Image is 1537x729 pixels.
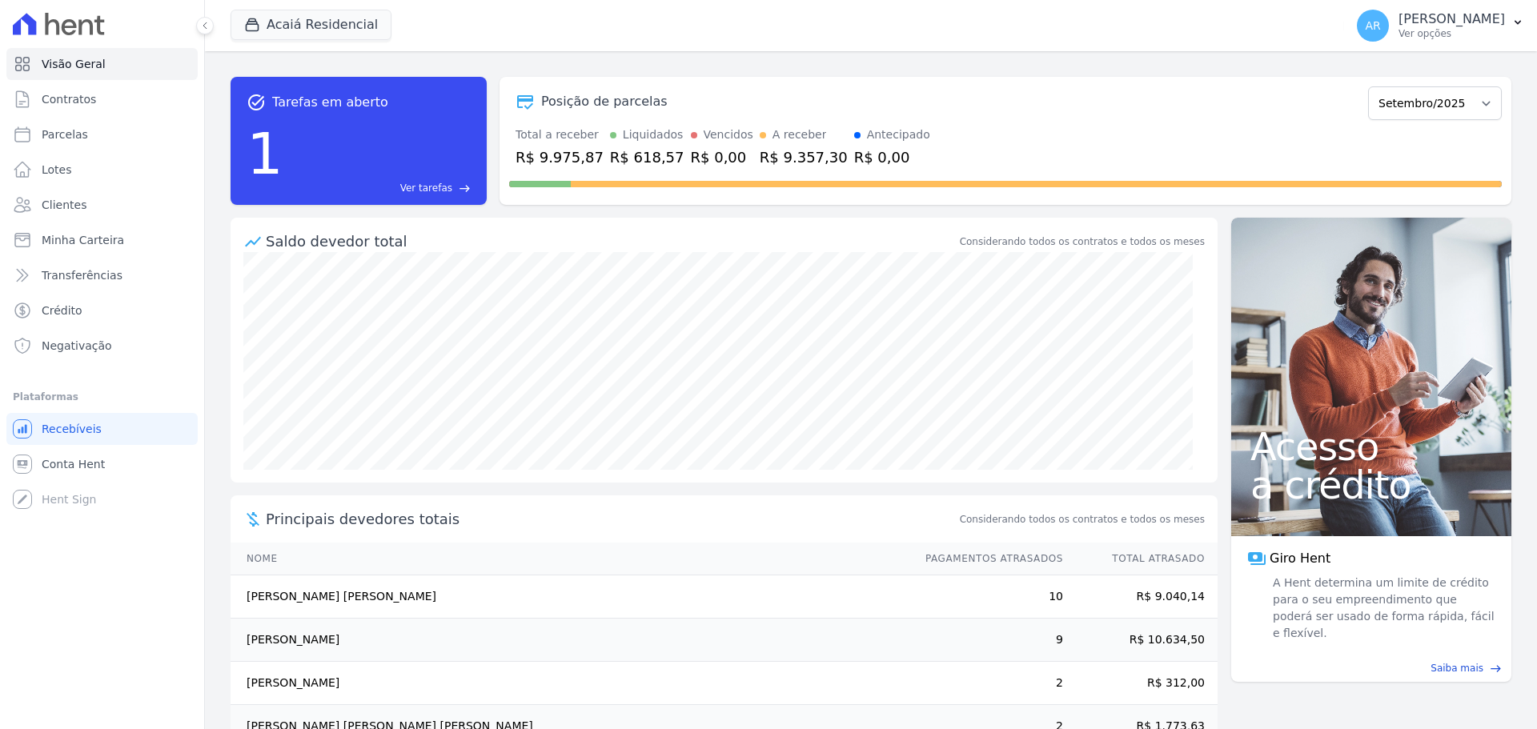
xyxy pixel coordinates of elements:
[6,118,198,150] a: Parcelas
[854,146,930,168] div: R$ 0,00
[6,448,198,480] a: Conta Hent
[42,338,112,354] span: Negativação
[42,421,102,437] span: Recebíveis
[6,48,198,80] a: Visão Geral
[42,232,124,248] span: Minha Carteira
[6,154,198,186] a: Lotes
[231,575,910,619] td: [PERSON_NAME] [PERSON_NAME]
[6,330,198,362] a: Negativação
[42,197,86,213] span: Clientes
[6,189,198,221] a: Clientes
[1344,3,1537,48] button: AR [PERSON_NAME] Ver opções
[290,181,471,195] a: Ver tarefas east
[247,112,283,195] div: 1
[6,413,198,445] a: Recebíveis
[773,126,827,143] div: A receber
[691,146,753,168] div: R$ 0,00
[1270,549,1330,568] span: Giro Hent
[42,162,72,178] span: Lotes
[6,83,198,115] a: Contratos
[6,294,198,326] a: Crédito
[960,234,1205,249] div: Considerando todos os contratos e todos os meses
[42,126,88,142] span: Parcelas
[910,575,1064,619] td: 10
[516,146,604,168] div: R$ 9.975,87
[247,93,266,112] span: task_alt
[910,619,1064,662] td: 9
[13,387,191,407] div: Plataformas
[1490,663,1502,675] span: east
[867,126,930,143] div: Antecipado
[6,224,198,256] a: Minha Carteira
[42,56,106,72] span: Visão Geral
[42,456,105,472] span: Conta Hent
[266,508,957,530] span: Principais devedores totais
[610,146,684,168] div: R$ 618,57
[1399,27,1505,40] p: Ver opções
[231,10,391,40] button: Acaiá Residencial
[1250,427,1492,466] span: Acesso
[6,259,198,291] a: Transferências
[42,302,82,318] span: Crédito
[1250,466,1492,504] span: a crédito
[459,182,471,194] span: east
[760,146,848,168] div: R$ 9.357,30
[1064,543,1218,575] th: Total Atrasado
[910,662,1064,705] td: 2
[1365,20,1380,31] span: AR
[1241,661,1502,675] a: Saiba mais east
[516,126,604,143] div: Total a receber
[1064,619,1218,662] td: R$ 10.634,50
[704,126,753,143] div: Vencidos
[272,93,388,112] span: Tarefas em aberto
[1399,11,1505,27] p: [PERSON_NAME]
[400,181,452,195] span: Ver tarefas
[623,126,684,143] div: Liquidados
[960,512,1205,527] span: Considerando todos os contratos e todos os meses
[1064,575,1218,619] td: R$ 9.040,14
[231,543,910,575] th: Nome
[541,92,668,111] div: Posição de parcelas
[231,662,910,705] td: [PERSON_NAME]
[266,230,957,252] div: Saldo devedor total
[231,619,910,662] td: [PERSON_NAME]
[42,267,122,283] span: Transferências
[1064,662,1218,705] td: R$ 312,00
[42,91,96,107] span: Contratos
[910,543,1064,575] th: Pagamentos Atrasados
[1270,575,1495,642] span: A Hent determina um limite de crédito para o seu empreendimento que poderá ser usado de forma ráp...
[1431,661,1483,675] span: Saiba mais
